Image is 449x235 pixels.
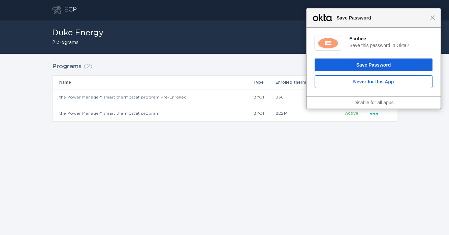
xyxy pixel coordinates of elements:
[52,6,61,14] button: Go to dashboard
[52,40,103,45] h2: 2 programs
[349,36,432,42] div: Ecobee
[353,100,393,105] a: Disable for all apps
[333,14,430,22] span: Save Password
[345,111,358,115] span: Active
[53,76,253,89] th: Name
[53,89,253,105] td: the Power Manager® smart thermostat program Pre-Enrolled
[52,61,82,73] h2: Programs
[304,5,397,15] div: Popover menu
[315,75,432,88] button: Never for this App
[53,105,397,121] tr: 7de0c1b802e044bd8b7b0867c0139d95
[253,105,275,121] td: BYOT
[275,89,345,105] td: 336
[253,76,275,89] th: Type
[317,37,339,49] img: yMBT1UAAAAGSURBVAMAC672s6ILOAgAAAAASUVORK5CYII=
[304,5,397,15] button: Open user account details
[430,15,435,20] span: Close
[253,89,275,105] td: BYOT
[349,42,432,48] div: Save this password in Okta?
[84,64,92,70] span: ( 2 )
[370,110,390,117] div: Popover menu
[53,105,253,121] td: the Power Manager® smart thermostat program
[53,76,397,89] tr: Table Headers
[52,29,103,37] h1: Duke Energy
[53,89,397,105] tr: 452d1ef0c5c9408dbc7fe002cb53714c
[315,58,432,71] button: Save Password
[64,6,77,14] div: ECP
[275,76,345,89] th: Enrolled thermostats
[275,105,345,121] td: 22214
